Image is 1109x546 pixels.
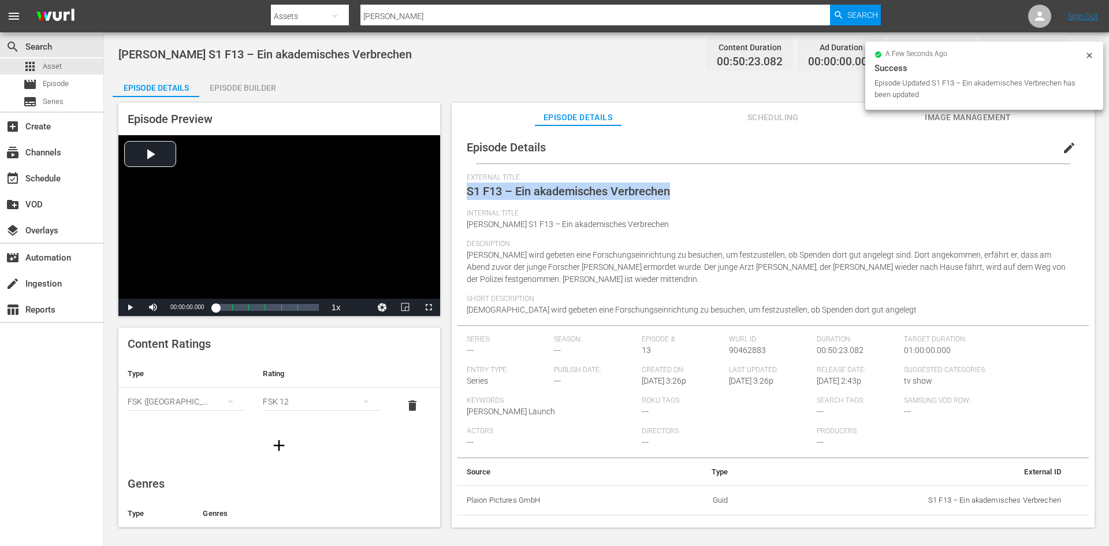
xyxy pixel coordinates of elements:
[467,250,1066,284] span: [PERSON_NAME] wird gebeten eine Forschungseinrichtung zu besuchen, um festzustellen, ob Spenden d...
[738,458,1071,486] th: External ID
[405,399,419,413] span: delete
[467,305,917,314] span: [DEMOGRAPHIC_DATA] wird gebeten eine Forschungseinrichtung zu besuchen, um festzustellen, ob Spen...
[467,427,636,436] span: Actors
[729,335,811,344] span: Wurl ID:
[808,55,874,69] span: 00:00:00.000
[729,366,811,375] span: Last Updated:
[642,407,649,416] span: ---
[7,9,21,23] span: menu
[817,407,824,416] span: ---
[817,366,899,375] span: Release Date:
[642,427,811,436] span: Directors
[371,299,394,316] button: Jump To Time
[199,74,286,102] div: Episode Builder
[642,396,811,406] span: Roku Tags:
[991,39,1056,55] div: Total Duration
[43,96,64,107] span: Series
[885,50,947,59] span: a few seconds ago
[660,485,737,515] td: Guid
[118,500,193,528] th: Type
[874,77,1082,101] div: Episode Updated S1 F13 – Ein akademisches Verbrechen has been updated
[43,61,62,72] span: Asset
[394,299,417,316] button: Picture-in-Picture
[817,376,861,385] span: [DATE] 2:43p
[263,385,379,418] div: FSK 12
[170,304,204,310] span: 00:00:00.000
[717,39,783,55] div: Content Duration
[467,437,474,447] span: ---
[847,5,878,25] span: Search
[817,437,824,447] span: ---
[254,360,389,388] th: Rating
[730,110,816,125] span: Scheduling
[467,396,636,406] span: Keywords:
[113,74,199,102] div: Episode Details
[325,299,348,316] button: Playback Rate
[142,299,165,316] button: Mute
[113,74,199,97] button: Episode Details
[6,303,20,317] span: Reports
[642,346,651,355] span: 13
[6,172,20,185] span: Schedule
[904,366,1073,375] span: Suggested Categories:
[467,209,1074,218] span: Internal Title
[128,385,244,418] div: FSK ([GEOGRAPHIC_DATA])
[467,184,670,198] span: S1 F13 – Ein akademisches Verbrechen
[1055,134,1083,162] button: edit
[467,366,549,375] span: Entry Type:
[6,251,20,265] span: Automation
[642,376,686,385] span: [DATE] 3:26p
[467,140,546,154] span: Episode Details
[118,135,440,316] div: Video Player
[554,346,561,355] span: ---
[28,3,83,30] img: ans4CAIJ8jUAAAAAAAAAAAAAAAAAAAAAAAAgQb4GAAAAAAAAAAAAAAAAAAAAAAAAJMjXAAAAAAAAAAAAAAAAAAAAAAAAgAT5G...
[467,407,555,416] span: [PERSON_NAME] Launch
[467,346,474,355] span: ---
[6,198,20,211] span: VOD
[457,458,1089,516] table: simple table
[904,346,951,355] span: 01:00:00.000
[6,277,20,291] span: Ingestion
[642,335,724,344] span: Episode #:
[467,335,549,344] span: Series:
[467,220,669,229] span: [PERSON_NAME] S1 F13 – Ein akademisches Verbrechen
[6,120,20,133] span: Create
[6,40,20,54] span: Search
[808,39,874,55] div: Ad Duration
[467,376,488,385] span: Series
[128,337,211,351] span: Content Ratings
[118,360,254,388] th: Type
[399,392,426,419] button: delete
[23,60,37,73] span: apps
[1062,141,1076,155] span: edit
[817,346,864,355] span: 00:50:23.082
[817,396,899,406] span: Search Tags:
[43,78,69,90] span: Episode
[467,173,1074,183] span: External Title
[817,427,986,436] span: Producers
[23,95,37,109] span: Series
[817,335,899,344] span: Duration:
[457,485,661,515] th: Plaion Pictures GmbH
[904,396,986,406] span: Samsung VOD Row:
[729,376,773,385] span: [DATE] 3:26p
[128,112,213,126] span: Episode Preview
[215,304,318,311] div: Progress Bar
[874,61,1094,75] div: Success
[642,366,724,375] span: Created On:
[417,299,440,316] button: Fullscreen
[118,299,142,316] button: Play
[1068,12,1098,21] a: Sign Out
[738,485,1071,515] td: S1 F13 – Ein akademisches Verbrechen
[535,110,622,125] span: Episode Details
[23,77,37,91] span: Episode
[729,346,766,355] span: 90462883
[554,335,636,344] span: Season:
[193,500,404,528] th: Genres
[660,458,737,486] th: Type
[199,74,286,97] button: Episode Builder
[904,376,932,385] span: tv show
[467,295,1074,304] span: Short Description
[6,146,20,159] span: Channels
[554,376,561,385] span: ---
